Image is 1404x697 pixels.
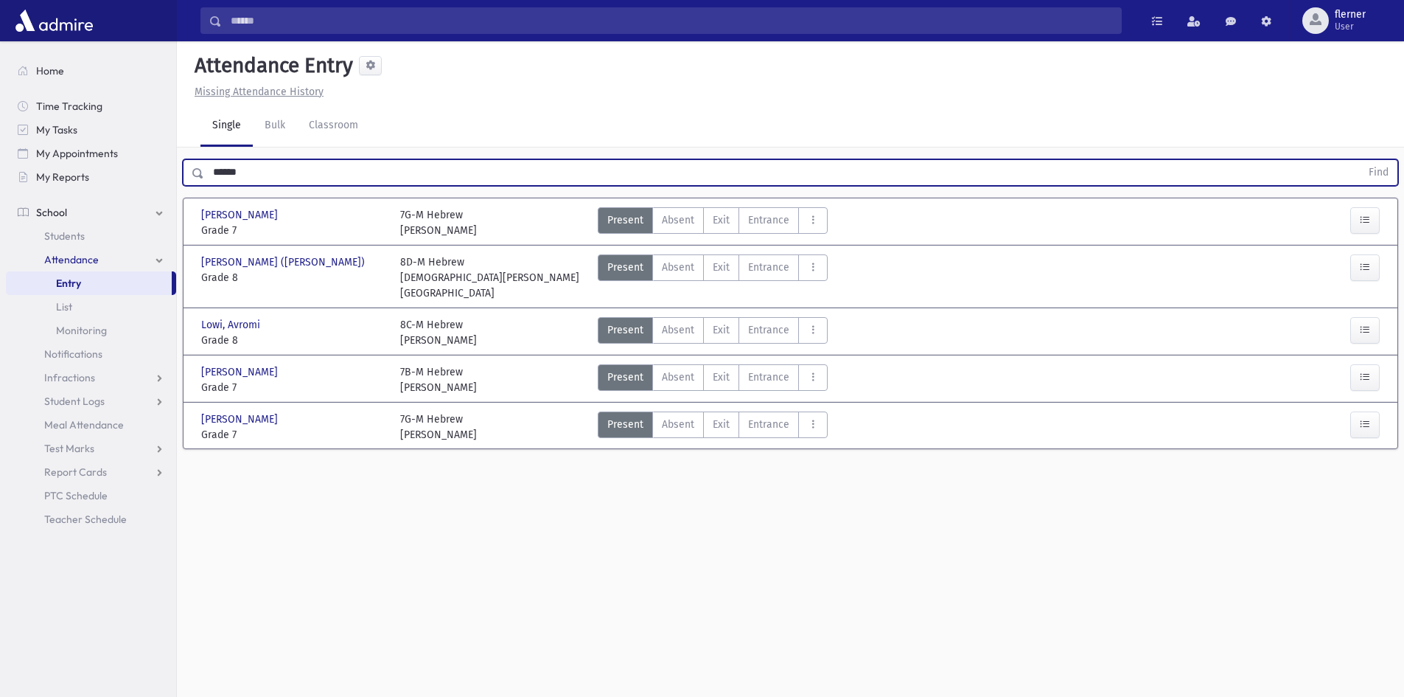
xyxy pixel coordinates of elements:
a: Time Tracking [6,94,176,118]
span: Absent [662,417,694,432]
div: 7B-M Hebrew [PERSON_NAME] [400,364,477,395]
span: flerner [1335,9,1366,21]
span: Present [607,322,643,338]
span: My Appointments [36,147,118,160]
a: My Appointments [6,142,176,165]
span: Lowi, Avromi [201,317,263,333]
a: Single [200,105,253,147]
span: Meal Attendance [44,418,124,431]
div: AttTypes [598,254,828,301]
span: Exit [713,212,730,228]
span: Exit [713,260,730,275]
div: 7G-M Hebrew [PERSON_NAME] [400,412,477,443]
div: 7G-M Hebrew [PERSON_NAME] [400,207,477,238]
img: AdmirePro [12,6,97,35]
a: Meal Attendance [6,413,176,437]
span: Exit [713,417,730,432]
span: Student Logs [44,395,105,408]
span: [PERSON_NAME] ([PERSON_NAME]) [201,254,368,270]
a: School [6,201,176,224]
span: Present [607,260,643,275]
span: Present [607,417,643,432]
a: Classroom [297,105,370,147]
a: PTC Schedule [6,484,176,507]
div: AttTypes [598,364,828,395]
a: Bulk [253,105,297,147]
div: 8D-M Hebrew [DEMOGRAPHIC_DATA][PERSON_NAME][GEOGRAPHIC_DATA] [400,254,584,301]
div: AttTypes [598,317,828,348]
span: Absent [662,260,694,275]
span: Infractions [44,371,95,384]
span: Attendance [44,253,99,266]
div: AttTypes [598,207,828,238]
span: Entrance [748,322,789,338]
span: Time Tracking [36,100,102,113]
span: Test Marks [44,442,94,455]
a: Student Logs [6,389,176,413]
input: Search [222,7,1121,34]
a: Notifications [6,342,176,366]
span: Absent [662,212,694,228]
span: Entrance [748,370,789,385]
span: User [1335,21,1366,32]
a: Home [6,59,176,83]
a: Students [6,224,176,248]
a: Infractions [6,366,176,389]
div: AttTypes [598,412,828,443]
span: Students [44,229,85,243]
span: Grade 8 [201,270,385,285]
span: List [56,300,72,313]
span: [PERSON_NAME] [201,207,281,223]
a: Entry [6,271,172,295]
span: PTC Schedule [44,489,108,502]
span: Grade 8 [201,333,385,348]
button: Find [1360,160,1397,185]
a: Report Cards [6,460,176,484]
span: My Reports [36,170,89,184]
a: Test Marks [6,437,176,460]
span: Notifications [44,347,102,361]
a: Monitoring [6,319,176,342]
span: Absent [662,322,694,338]
a: Missing Attendance History [189,86,324,98]
span: Grade 7 [201,223,385,238]
span: Exit [713,322,730,338]
span: My Tasks [36,123,77,136]
h5: Attendance Entry [189,53,353,78]
a: Attendance [6,248,176,271]
a: List [6,295,176,319]
span: Present [607,212,643,228]
span: Home [36,64,64,77]
div: 8C-M Hebrew [PERSON_NAME] [400,317,477,348]
span: Teacher Schedule [44,513,127,526]
span: [PERSON_NAME] [201,364,281,380]
u: Missing Attendance History [195,86,324,98]
span: School [36,206,67,219]
span: Grade 7 [201,427,385,443]
span: Report Cards [44,465,107,479]
span: Grade 7 [201,380,385,395]
a: My Reports [6,165,176,189]
span: Present [607,370,643,385]
span: Monitoring [56,324,107,337]
a: My Tasks [6,118,176,142]
span: Entry [56,277,81,290]
span: [PERSON_NAME] [201,412,281,427]
span: Absent [662,370,694,385]
span: Exit [713,370,730,385]
span: Entrance [748,417,789,432]
span: Entrance [748,212,789,228]
span: Entrance [748,260,789,275]
a: Teacher Schedule [6,507,176,531]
